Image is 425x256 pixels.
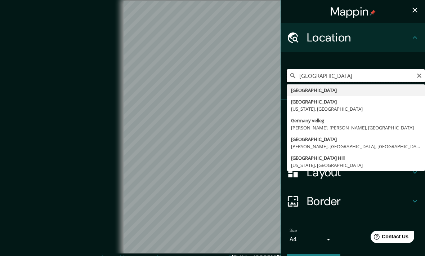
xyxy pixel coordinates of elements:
[291,136,421,143] div: [GEOGRAPHIC_DATA]
[124,1,301,253] canvas: Map
[291,87,421,94] div: [GEOGRAPHIC_DATA]
[281,129,425,158] div: Style
[281,23,425,52] div: Location
[291,98,421,105] div: [GEOGRAPHIC_DATA]
[330,4,376,19] h4: Mappin
[281,158,425,187] div: Layout
[291,105,421,112] div: [US_STATE], [GEOGRAPHIC_DATA]
[307,194,411,208] h4: Border
[291,117,421,124] div: Germany velleg
[361,228,417,248] iframe: Help widget launcher
[290,234,333,245] div: A4
[416,72,422,79] button: Clear
[281,100,425,129] div: Pins
[287,69,425,82] input: Pick your city or area
[291,143,421,150] div: [PERSON_NAME], [GEOGRAPHIC_DATA], [GEOGRAPHIC_DATA]
[281,187,425,216] div: Border
[291,154,421,162] div: [GEOGRAPHIC_DATA] Hill
[307,165,411,180] h4: Layout
[370,10,376,16] img: pin-icon.png
[291,124,421,131] div: [PERSON_NAME], [PERSON_NAME], [GEOGRAPHIC_DATA]
[291,162,421,169] div: [US_STATE], [GEOGRAPHIC_DATA]
[290,228,297,234] label: Size
[307,30,411,45] h4: Location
